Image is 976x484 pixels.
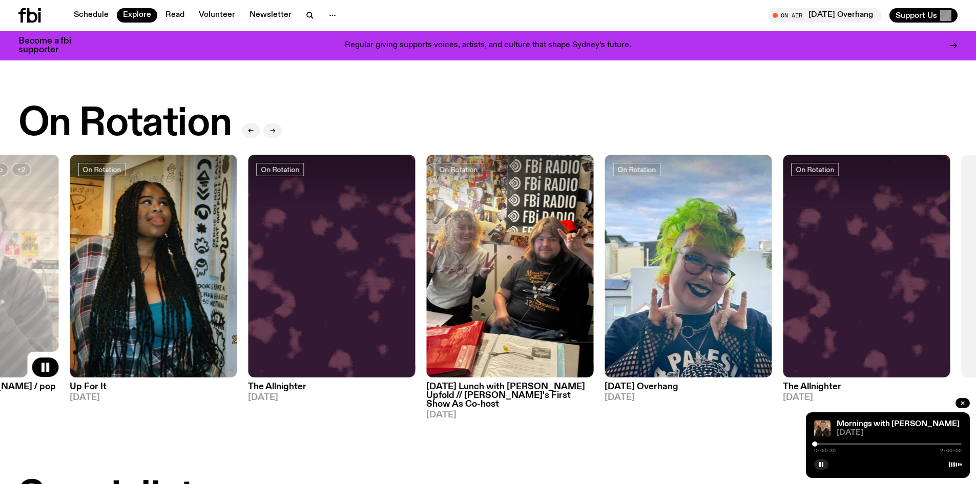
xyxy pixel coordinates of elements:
span: [DATE] [70,393,237,402]
span: [DATE] [783,393,950,402]
h3: [DATE] Overhang [605,383,772,391]
img: Adam and Zara Presenting Together :) [426,155,593,377]
a: Schedule [68,8,115,23]
a: On Rotation [613,163,660,176]
h3: [DATE] Lunch with [PERSON_NAME] Upfold // [PERSON_NAME]'s First Show As Co-host [426,383,593,409]
span: On Rotation [439,165,477,173]
a: Volunteer [193,8,241,23]
a: Newsletter [243,8,298,23]
span: [DATE] [426,411,593,419]
h3: Become a fbi supporter [18,37,84,54]
span: +2 [17,165,25,173]
a: The Allnighter[DATE] [783,377,950,402]
h2: On Rotation [18,104,232,143]
a: On Rotation [434,163,482,176]
a: Explore [117,8,157,23]
span: [DATE] [248,393,415,402]
img: Ify - a Brown Skin girl with black braided twists, looking up to the side with her tongue stickin... [70,155,237,377]
a: On Rotation [256,163,304,176]
span: [DATE] [837,429,962,437]
h3: The Allnighter [783,383,950,391]
span: [DATE] [605,393,772,402]
button: +2 [11,163,31,176]
a: [DATE] Lunch with [PERSON_NAME] Upfold // [PERSON_NAME]'s First Show As Co-host[DATE] [426,377,593,419]
h3: Up For It [70,383,237,391]
a: The Allnighter[DATE] [248,377,415,402]
span: On Rotation [796,165,834,173]
span: Support Us [896,11,937,20]
a: On Rotation [791,163,839,176]
button: Support Us [889,8,958,23]
p: Regular giving supports voices, artists, and culture that shape Sydney’s future. [345,41,631,50]
a: [DATE] Overhang[DATE] [605,377,772,402]
span: On Rotation [617,165,656,173]
span: 2:00:00 [940,448,962,453]
a: On Rotation [78,163,126,176]
h3: The Allnighter [248,383,415,391]
a: Up For It[DATE] [70,377,237,402]
button: On Air[DATE] Overhang [767,8,881,23]
span: On Rotation [261,165,299,173]
a: Read [159,8,191,23]
span: 0:00:30 [814,448,836,453]
span: On Rotation [82,165,121,173]
img: A picture of Jim in the fbi.radio studio, with their hands against their cheeks and a surprised e... [814,420,830,437]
